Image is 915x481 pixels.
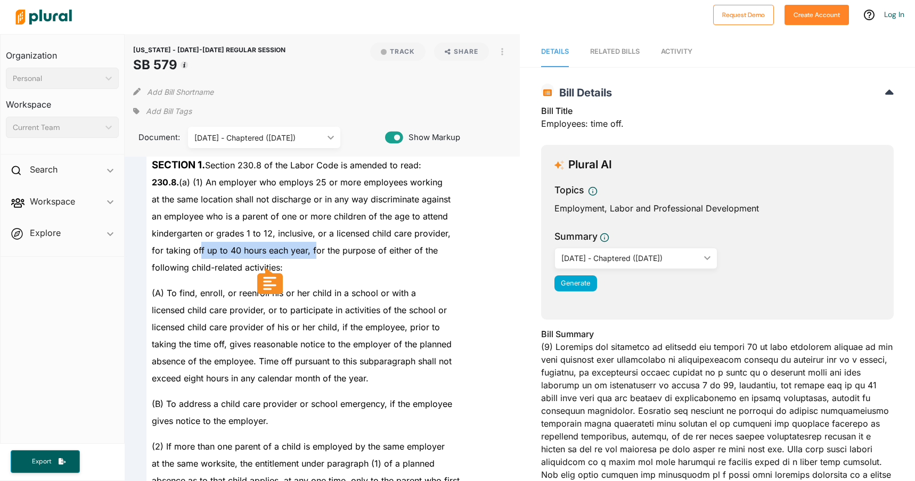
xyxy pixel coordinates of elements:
span: an employee who is a parent of one or more children of the age to attend [152,211,448,222]
div: RELATED BILLS [590,46,640,56]
span: Document: [133,132,175,143]
button: Create Account [785,5,849,25]
span: Details [541,47,569,55]
span: at the same location shall not discharge or in any way discriminate against [152,194,451,205]
h3: Plural AI [568,158,612,172]
strong: 230.8. [152,177,179,187]
a: Details [541,37,569,67]
span: (a) (1) An employer who employs 25 or more employees working [152,177,443,187]
span: Activity [661,47,692,55]
a: Activity [661,37,692,67]
span: Section 230.8 of the Labor Code is amended to read: [152,160,421,170]
span: (A) To find, enroll, or reenroll his or her child in a school or with a [152,288,416,298]
h3: Bill Summary [541,328,894,340]
span: taking the time off, gives reasonable notice to the employer of the planned [152,339,452,349]
span: (2) If more than one parent of a child is employed by the same employer [152,441,445,452]
div: Add tags [133,103,192,119]
span: Export [24,457,59,466]
span: Generate [561,279,590,287]
h3: Bill Title [541,104,894,117]
span: licensed child care provider of his or her child, if the employee, prior to [152,322,440,332]
div: [DATE] - Chaptered ([DATE]) [561,252,700,264]
span: (B) To address a child care provider or school emergency, if the employee [152,398,452,409]
span: Show Markup [403,132,460,143]
div: Tooltip anchor [179,60,189,70]
span: kindergarten or grades 1 to 12, inclusive, or a licensed child care provider, [152,228,451,239]
div: Employment, Labor and Professional Development [554,202,880,215]
button: Request Demo [713,5,774,25]
span: gives notice to the employer. [152,415,268,426]
span: for taking off up to 40 hours each year, for the purpose of either of the [152,245,438,256]
a: RELATED BILLS [590,37,640,67]
div: Current Team [13,122,101,133]
span: absence of the employee. Time off pursuant to this subparagraph shall not [152,356,452,366]
h2: Search [30,164,58,175]
a: Request Demo [713,9,774,20]
strong: SECTION 1. [152,159,205,171]
div: [DATE] - Chaptered ([DATE]) [194,132,323,143]
button: Export [11,450,80,473]
button: Track [370,43,426,61]
span: Add Bill Tags [146,106,192,117]
h1: SB 579 [133,55,285,75]
div: Employees: time off. [541,104,894,136]
span: following child-related activities: [152,262,283,273]
div: Personal [13,73,101,84]
h3: Topics [554,183,584,197]
h3: Workspace [6,89,119,112]
button: Generate [554,275,597,291]
span: licensed child care provider, or to participate in activities of the school or [152,305,447,315]
button: Add Bill Shortname [147,83,214,100]
span: exceed eight hours in any calendar month of the year. [152,373,369,384]
h3: Organization [6,40,119,63]
h3: Summary [554,230,598,243]
button: Share [434,43,489,61]
button: Share [430,43,493,61]
span: Bill Details [554,86,612,99]
span: [US_STATE] - [DATE]-[DATE] REGULAR SESSION [133,46,285,54]
span: at the same worksite, the entitlement under paragraph (1) of a planned [152,458,435,469]
a: Create Account [785,9,849,20]
a: Log In [884,10,904,19]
